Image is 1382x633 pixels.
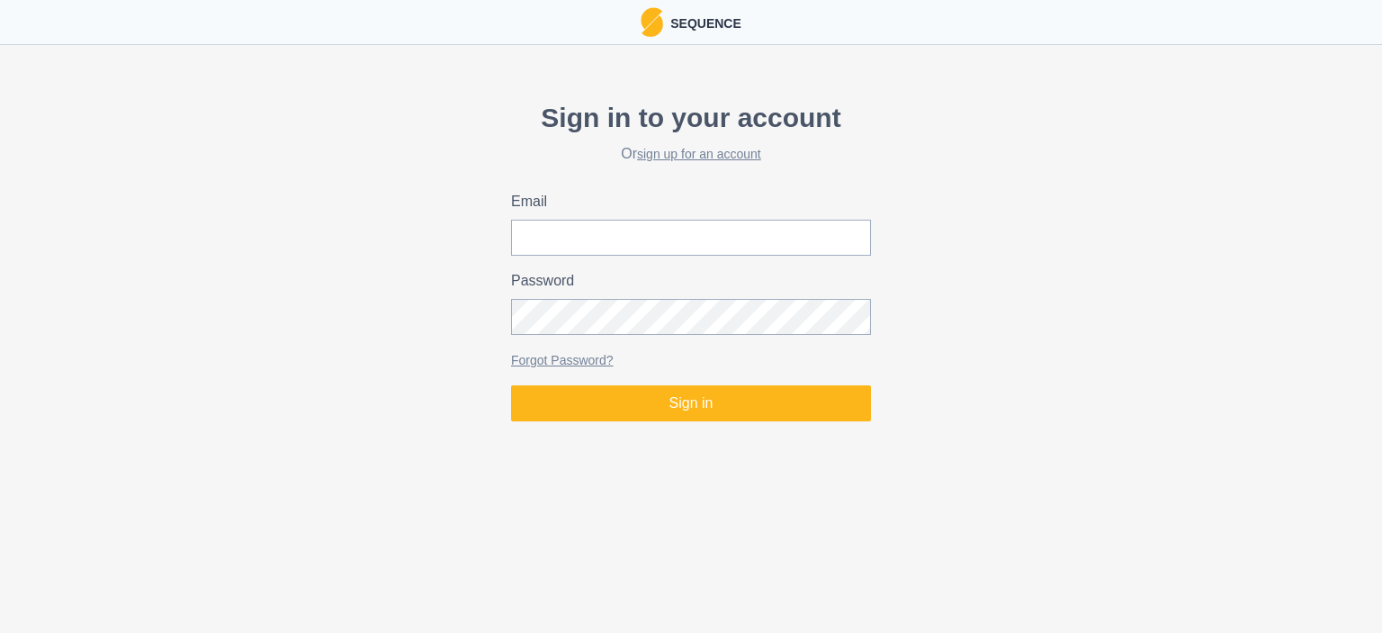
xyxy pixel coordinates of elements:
button: Sign in [511,385,871,421]
label: Email [511,191,860,213]
img: Logo [641,7,663,37]
h2: Or [511,145,871,162]
label: Password [511,270,860,292]
a: Forgot Password? [511,353,614,367]
a: sign up for an account [637,147,761,161]
p: Sequence [663,11,741,33]
p: Sign in to your account [511,97,871,138]
a: LogoSequence [641,7,741,37]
